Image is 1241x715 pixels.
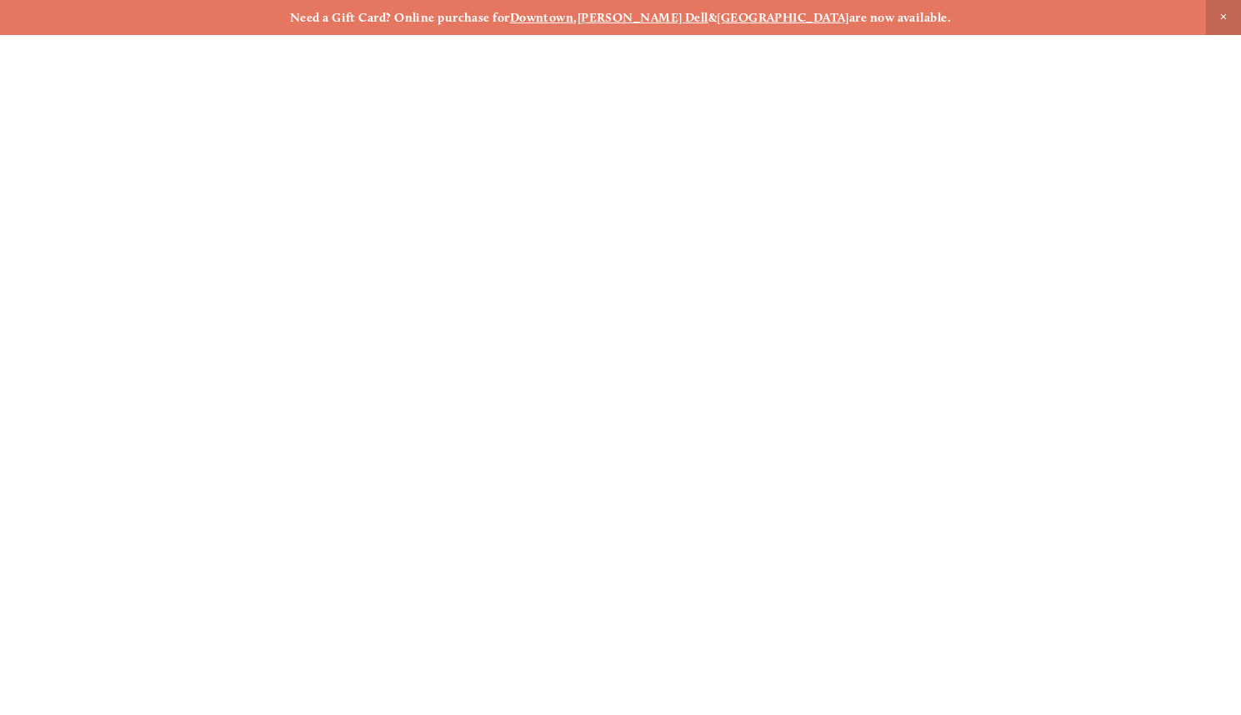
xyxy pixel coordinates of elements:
[573,10,577,25] strong: ,
[290,10,510,25] strong: Need a Gift Card? Online purchase for
[849,10,951,25] strong: are now available.
[708,10,717,25] strong: &
[510,10,574,25] a: Downtown
[578,10,708,25] a: [PERSON_NAME] Dell
[717,10,849,25] a: [GEOGRAPHIC_DATA]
